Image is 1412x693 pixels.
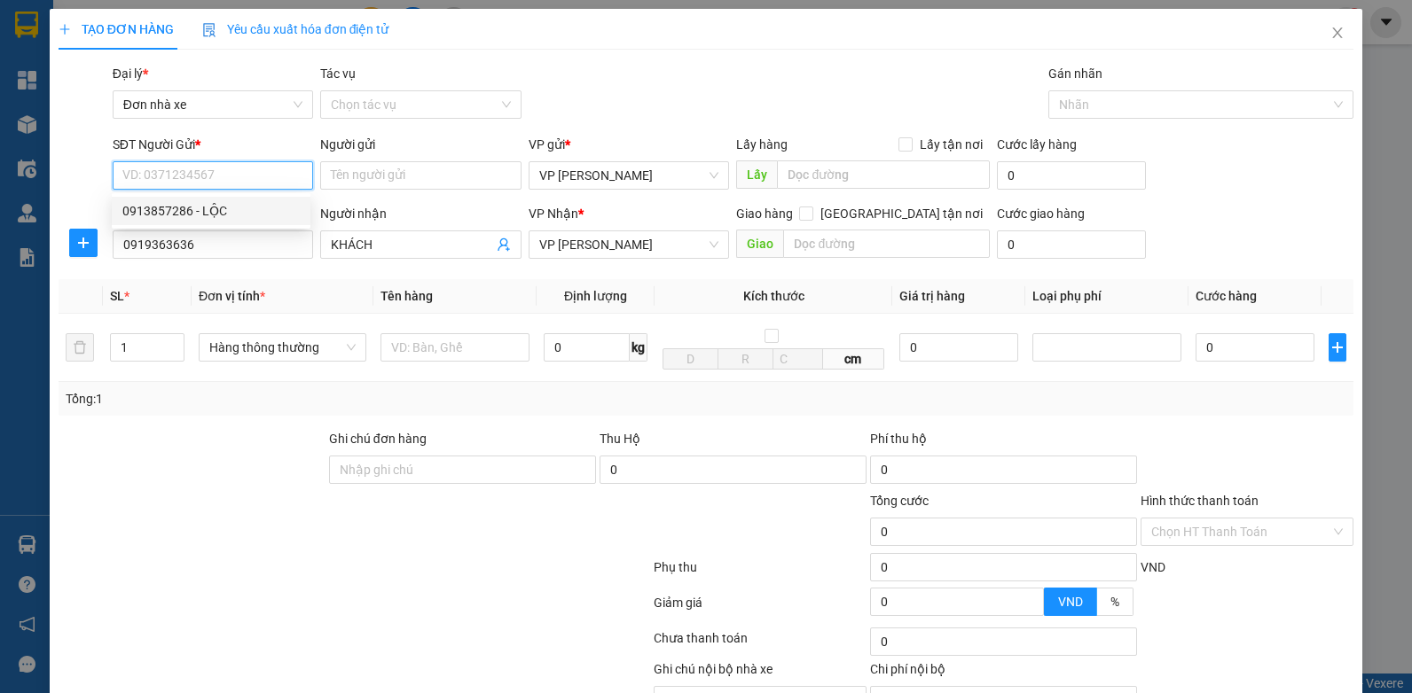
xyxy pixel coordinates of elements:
[202,23,216,37] img: icon
[113,66,148,81] span: Đại lý
[997,137,1077,152] label: Cước lấy hàng
[75,129,101,143] span: LỘC
[783,230,989,258] input: Dọc đường
[69,229,98,257] button: plus
[718,348,773,370] input: R
[1330,26,1345,40] span: close
[169,349,180,360] span: down
[997,230,1146,259] input: Cước giao hàng
[654,659,867,686] div: Ghi chú nội bộ nhà xe
[529,135,730,154] div: VP gửi
[1110,595,1119,609] span: %
[209,334,356,361] span: Hàng thông thường
[59,23,71,35] span: plus
[1029,603,1039,614] span: down
[123,91,303,118] span: Đơn nhà xe
[1025,279,1188,314] th: Loại phụ phí
[777,160,989,189] input: Dọc đường
[165,77,322,94] strong: : [DOMAIN_NAME]
[870,429,1137,456] div: Phí thu hộ
[1141,494,1259,508] label: Hình thức thanh toán
[320,135,522,154] div: Người gửi
[539,231,719,258] span: VP LÊ HỒNG PHONG
[329,456,596,484] input: Ghi chú đơn hàng
[1330,340,1345,354] span: plus
[171,38,315,57] strong: PHIẾU GỬI HÀNG
[1313,9,1362,58] button: Close
[736,160,777,189] span: Lấy
[165,80,207,93] span: Website
[320,66,356,81] label: Tác vụ
[1048,66,1102,81] label: Gán nhãn
[773,348,823,370] input: C
[112,197,310,225] div: 0913857286 - LỘC
[652,557,868,588] div: Phụ thu
[997,161,1146,190] input: Cước lấy hàng
[1024,602,1043,615] span: Decrease Value
[12,17,86,91] img: logo
[652,628,868,659] div: Chưa thanh toán
[320,204,522,223] div: Người nhận
[652,593,868,624] div: Giảm giá
[202,22,389,36] span: Yêu cầu xuất hóa đơn điện tử
[1196,289,1257,303] span: Cước hàng
[913,135,990,154] span: Lấy tận nơi
[122,201,300,221] div: 0913857286 - LỘC
[1058,595,1083,609] span: VND
[122,16,364,35] strong: CÔNG TY TNHH VĨNH QUANG
[185,60,301,74] strong: Hotline : 0889 23 23 23
[823,348,884,370] span: cm
[870,494,929,508] span: Tổng cước
[736,137,788,152] span: Lấy hàng
[899,289,965,303] span: Giá trị hàng
[199,289,265,303] span: Đơn vị tính
[72,103,230,121] span: 47 [PERSON_NAME]
[1141,560,1165,574] span: VND
[736,230,783,258] span: Giao
[329,432,427,446] label: Ghi chú đơn hàng
[380,289,433,303] span: Tên hàng
[1329,333,1346,362] button: plus
[497,237,511,252] span: user-add
[813,204,990,223] span: [GEOGRAPHIC_DATA] tận nơi
[70,236,97,250] span: plus
[113,135,314,154] div: SĐT Người Gửi
[997,206,1085,221] label: Cước giao hàng
[1029,590,1039,601] span: up
[164,347,184,361] span: Decrease Value
[20,103,230,121] span: VP gửi:
[564,289,627,303] span: Định lượng
[600,432,640,446] span: Thu Hộ
[529,206,578,221] span: VP Nhận
[169,337,180,347] span: up
[66,333,94,362] button: delete
[870,659,1137,686] div: Chi phí nội bộ
[164,334,184,347] span: Increase Value
[380,333,529,362] input: VD: Bàn, Ghế
[630,333,647,362] span: kg
[736,206,793,221] span: Giao hàng
[899,333,1018,362] input: 0
[663,348,718,370] input: D
[539,162,719,189] span: VP Trần Khát Chân
[66,389,546,409] div: Tổng: 1
[59,22,174,36] span: TẠO ĐƠN HÀNG
[743,289,804,303] span: Kích thước
[110,289,124,303] span: SL
[1024,588,1043,602] span: Increase Value
[18,129,73,143] strong: Người gửi:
